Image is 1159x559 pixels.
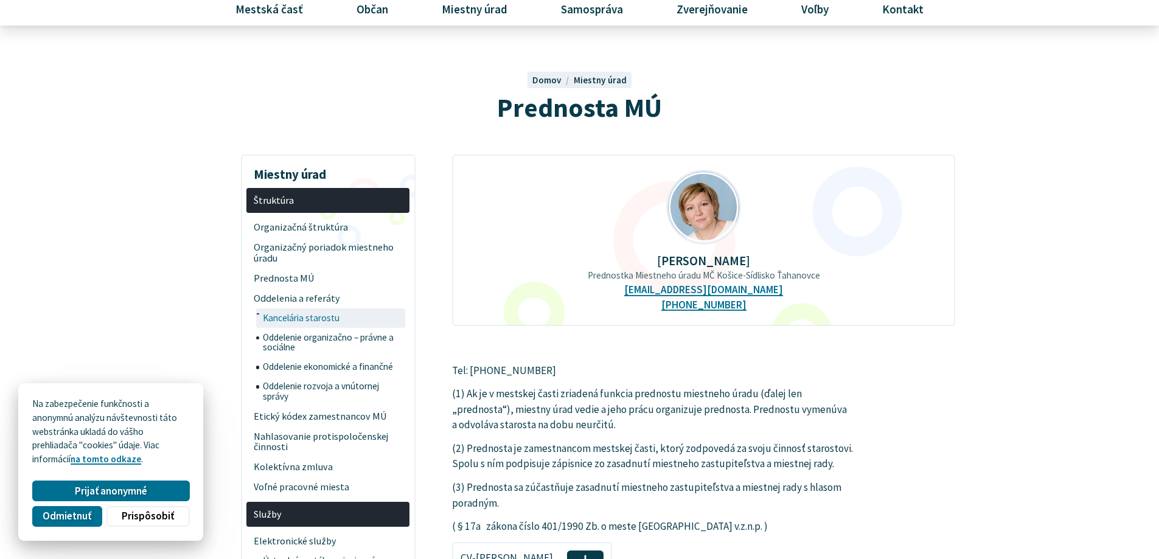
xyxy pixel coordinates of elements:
span: Oddelenie rozvoja a vnútornej správy [263,377,403,406]
p: ( § 17a zákona číslo 401/1990 Zb. o meste [GEOGRAPHIC_DATA] v.z.n.p. ) [452,519,863,535]
span: Oddelenie organizačno – právne a sociálne [263,328,403,358]
button: Prispôsobiť [106,506,189,527]
span: Prispôsobiť [122,510,174,523]
a: na tomto odkaze [71,453,141,465]
p: Tel: [PHONE_NUMBER] [452,363,863,379]
a: Oddelenie ekonomické a finančné [256,358,410,377]
a: Oddelenie organizačno – právne a sociálne [256,328,410,358]
a: Miestny úrad [574,74,627,86]
img: Zemkov__ [668,172,740,243]
p: Prednostka Miestneho úradu MČ Košice-Sídlisko Ťahanovce [472,270,936,281]
p: Na zabezpečenie funkčnosti a anonymnú analýzu návštevnosti táto webstránka ukladá do vášho prehli... [32,397,189,467]
a: Nahlasovanie protispoločenskej činnosti [246,426,409,457]
a: Organizačná štruktúra [246,217,409,237]
a: Kolektívna zmluva [246,457,409,477]
span: Kolektívna zmluva [254,457,403,477]
span: Štruktúra [254,190,403,210]
button: Odmietnuť [32,506,102,527]
button: Prijať anonymné [32,481,189,501]
a: Organizačný poriadok miestneho úradu [246,237,409,268]
a: Kancelária starostu [256,308,410,328]
a: Elektronické služby [246,531,409,551]
a: Voľné pracovné miesta [246,477,409,498]
span: Prijať anonymné [75,485,147,498]
span: Oddelenia a referáty [254,288,403,308]
span: Služby [254,504,403,524]
a: Etický kódex zamestnancov MÚ [246,406,409,426]
a: Domov [532,74,574,86]
a: [PHONE_NUMBER] [661,299,747,311]
span: Elektronické služby [254,531,403,551]
h3: Miestny úrad [246,158,409,184]
span: Prednosta MÚ [254,268,403,288]
span: Prednosta MÚ [497,91,662,124]
a: Prednosta MÚ [246,268,409,288]
span: Organizačná štruktúra [254,217,403,237]
a: Oddelenia a referáty [246,288,409,308]
a: Oddelenie rozvoja a vnútornej správy [256,377,410,406]
span: Odmietnuť [43,510,91,523]
span: Oddelenie ekonomické a finančné [263,358,403,377]
span: Etický kódex zamestnancov MÚ [254,406,403,426]
a: Štruktúra [246,188,409,213]
p: (3) Prednosta sa zúčastňuje zasadnutí miestneho zastupiteľstva a miestnej rady s hlasom poradným. [452,480,863,511]
span: Nahlasovanie protispoločenskej činnosti [254,426,403,457]
span: Domov [532,74,562,86]
a: [EMAIL_ADDRESS][DOMAIN_NAME] [624,283,783,296]
span: Kancelária starostu [263,308,403,328]
span: Organizačný poriadok miestneho úradu [254,237,403,268]
p: (1) Ak je v mestskej časti zriadená funkcia prednostu miestneho úradu (ďalej len „prednosta“), mi... [452,386,863,433]
span: Voľné pracovné miesta [254,477,403,498]
p: (2) Prednosta je zamestnancom mestskej časti, ktorý zodpovedá za svoju činnosť starostovi. Spolu ... [452,441,863,472]
p: [PERSON_NAME] [472,254,936,268]
a: Služby [246,502,409,527]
